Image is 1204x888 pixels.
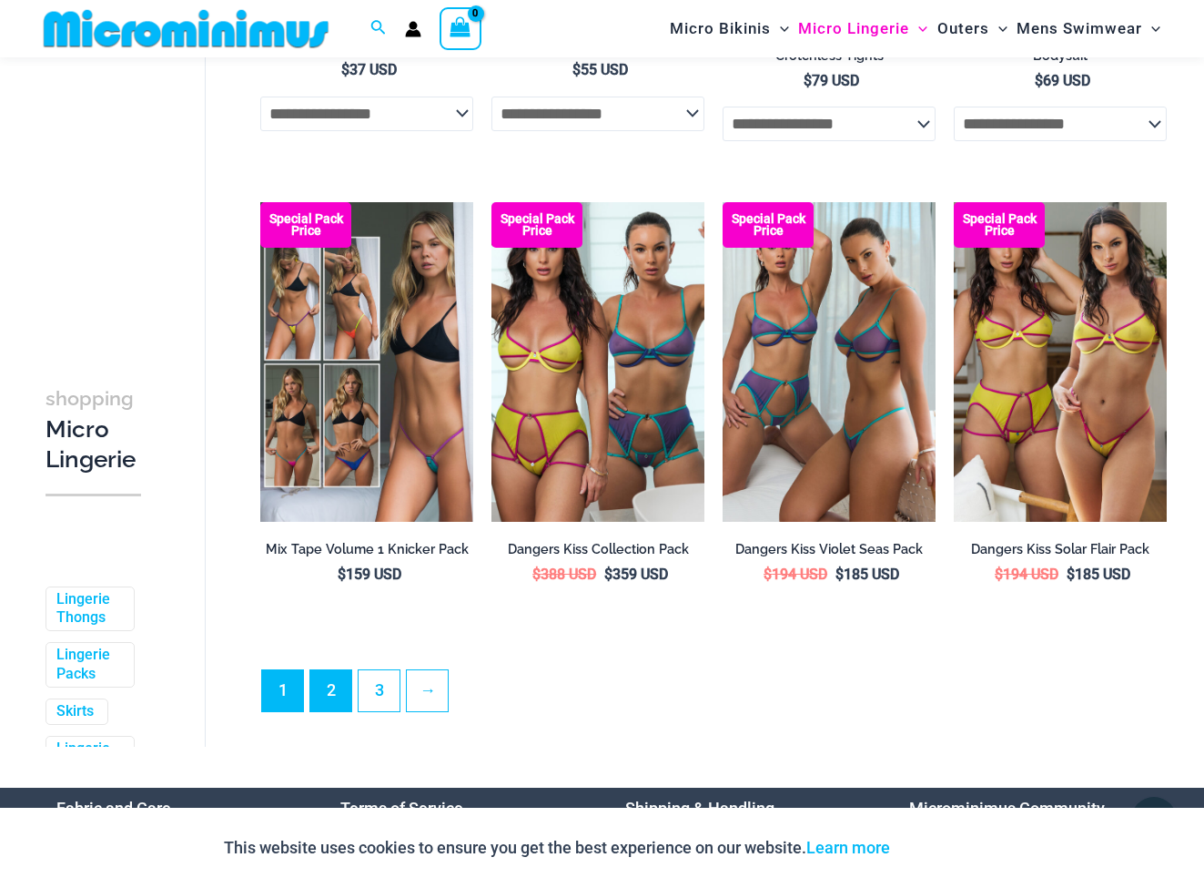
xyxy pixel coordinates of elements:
a: Learn more [806,838,890,857]
b: Special Pack Price [954,213,1045,237]
span: $ [572,61,581,78]
span: Micro Bikinis [670,5,771,52]
a: Dangers Kiss Solar Flair Pack [954,541,1167,565]
span: Mens Swimwear [1017,5,1142,52]
nav: Product Pagination [260,669,1167,722]
a: Dangers Kiss Collection Pack [491,541,704,565]
span: Outers [937,5,989,52]
h2: Dangers Kiss Violet Seas Pack [723,541,936,558]
bdi: 159 USD [338,566,401,583]
span: $ [532,566,541,583]
bdi: 69 USD [1035,72,1090,89]
a: Mens SwimwearMenu ToggleMenu Toggle [1012,5,1165,52]
span: $ [1035,72,1043,89]
span: $ [604,566,612,583]
span: shopping [46,387,134,410]
a: → [407,670,448,711]
a: Page 2 [310,670,351,711]
span: Menu Toggle [989,5,1007,52]
a: Mix Tape Volume 1 Knicker Pack [260,541,473,565]
span: Micro Lingerie [798,5,909,52]
span: $ [764,566,772,583]
bdi: 194 USD [995,566,1058,583]
span: $ [338,566,346,583]
h2: Dangers Kiss Collection Pack [491,541,704,558]
b: Special Pack Price [260,213,351,237]
span: Menu Toggle [909,5,927,52]
bdi: 185 USD [1067,566,1130,583]
span: Menu Toggle [771,5,789,52]
a: Lingerie Thongs [56,590,120,628]
a: Dangers Kiss Violet Seas Pack [723,541,936,565]
b: Special Pack Price [491,213,582,237]
span: Page 1 [262,670,303,711]
bdi: 37 USD [341,61,397,78]
a: View Shopping Cart, empty [440,7,481,49]
p: This website uses cookies to ensure you get the best experience on our website. [224,834,890,862]
a: Skirts [56,702,94,721]
button: Accept [904,826,981,870]
img: Pack F [260,202,473,522]
bdi: 359 USD [604,566,668,583]
span: $ [835,566,844,583]
a: Dangers kiss Collection Pack Dangers Kiss Solar Flair 1060 Bra 611 Micro 1760 Garter 03Dangers Ki... [491,202,704,522]
bdi: 55 USD [572,61,628,78]
a: Shipping & Handling [625,799,774,818]
a: Fabric and Care [56,799,171,818]
img: MM SHOP LOGO FLAT [36,8,336,49]
bdi: 388 USD [532,566,596,583]
img: Dangers kiss Collection Pack [491,202,704,522]
img: Dangers kiss Solar Flair Pack [954,202,1167,522]
a: Account icon link [405,21,421,37]
bdi: 185 USD [835,566,899,583]
span: $ [341,61,349,78]
h2: Dangers Kiss Solar Flair Pack [954,541,1167,558]
a: OutersMenu ToggleMenu Toggle [933,5,1012,52]
bdi: 79 USD [804,72,859,89]
a: Search icon link [370,17,387,40]
a: Lingerie Packs [56,646,120,684]
nav: Site Navigation [663,3,1168,55]
a: Dangers kiss Violet Seas Pack Dangers Kiss Violet Seas 1060 Bra 611 Micro 04Dangers Kiss Violet S... [723,202,936,522]
a: Micro LingerieMenu ToggleMenu Toggle [794,5,932,52]
bdi: 194 USD [764,566,827,583]
h2: Mix Tape Volume 1 Knicker Pack [260,541,473,558]
a: Page 3 [359,670,400,711]
a: Dangers kiss Solar Flair Pack Dangers Kiss Solar Flair 1060 Bra 6060 Thong 1760 Garter 03Dangers ... [954,202,1167,522]
a: Microminimus Community [909,799,1105,818]
a: Pack F Pack BPack B [260,202,473,522]
span: $ [995,566,1003,583]
b: Special Pack Price [723,213,814,237]
span: $ [804,72,812,89]
a: Micro BikinisMenu ToggleMenu Toggle [665,5,794,52]
span: $ [1067,566,1075,583]
a: Lingerie Bralettes [56,740,120,778]
a: Terms of Service [340,799,463,818]
img: Dangers kiss Violet Seas Pack [723,202,936,522]
h3: Micro Lingerie [46,383,141,475]
span: Menu Toggle [1142,5,1160,52]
